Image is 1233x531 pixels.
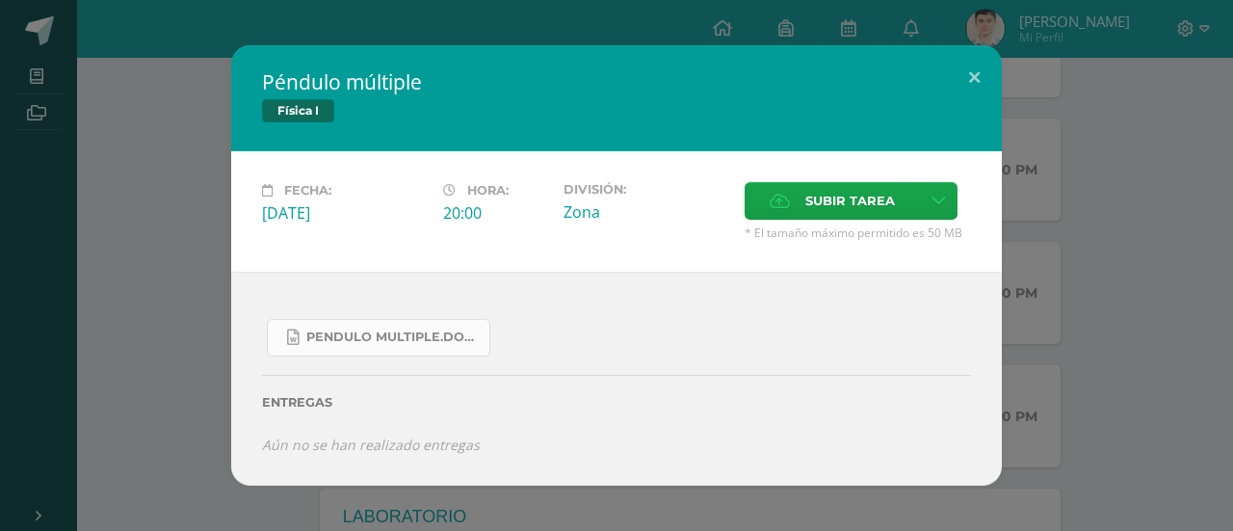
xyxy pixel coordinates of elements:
[284,183,331,198] span: Fecha:
[262,202,428,224] div: [DATE]
[564,201,729,223] div: Zona
[745,225,971,241] span: * El tamaño máximo permitido es 50 MB
[262,99,334,122] span: Física I
[467,183,509,198] span: Hora:
[267,319,490,357] a: Pendulo multiple.docx
[947,45,1002,111] button: Close (Esc)
[564,182,729,197] label: División:
[443,202,548,224] div: 20:00
[262,436,480,454] i: Aún no se han realizado entregas
[805,183,895,219] span: Subir tarea
[306,330,480,345] span: Pendulo multiple.docx
[262,68,971,95] h2: Péndulo múltiple
[262,395,971,410] label: Entregas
